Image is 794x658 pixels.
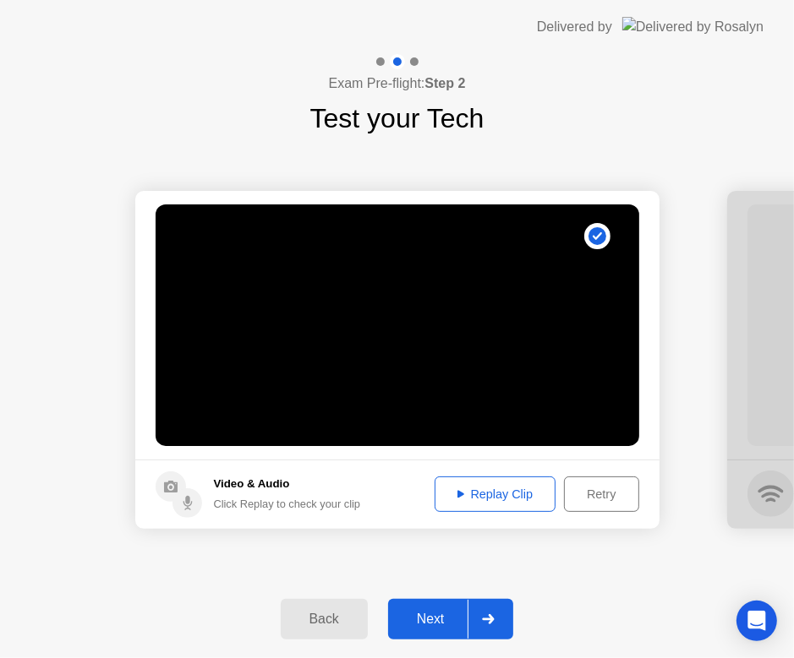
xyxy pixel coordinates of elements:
[388,599,514,639] button: Next
[441,487,550,501] div: Replay Clip
[214,476,361,492] h5: Video & Audio
[310,98,485,139] h1: Test your Tech
[286,612,363,627] div: Back
[564,476,638,512] button: Retry
[424,76,465,90] b: Step 2
[435,476,556,512] button: Replay Clip
[329,73,466,94] h4: Exam Pre-flight:
[393,612,468,627] div: Next
[537,17,612,37] div: Delivered by
[737,601,777,641] div: Open Intercom Messenger
[281,599,368,639] button: Back
[570,487,632,501] div: Retry
[622,17,764,36] img: Delivered by Rosalyn
[214,496,361,512] div: Click Replay to check your clip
